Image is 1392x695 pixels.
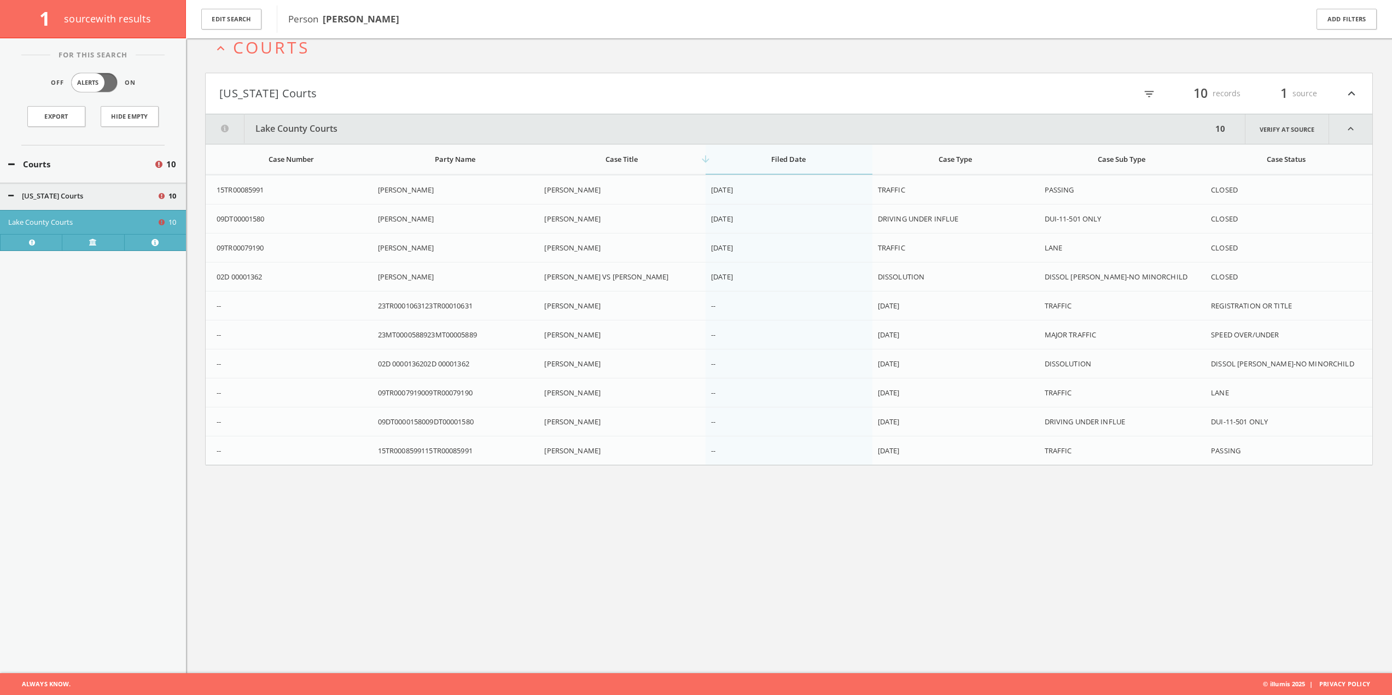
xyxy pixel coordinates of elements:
span: -- [217,417,221,427]
span: 23MT0000588923MT00005889 [378,330,477,340]
span: [PERSON_NAME] [378,185,434,195]
b: [PERSON_NAME] [323,13,399,25]
span: [PERSON_NAME] [378,214,434,224]
span: Off [51,78,64,87]
span: 10 [166,158,176,171]
span: LANE [1211,388,1229,398]
span: [PERSON_NAME] [544,243,601,253]
span: DRIVING UNDER INFLUE [878,214,959,224]
span: DISSOLUTION [1045,359,1091,369]
span: DUI-11-501 ONLY [1211,417,1268,427]
span: DRIVING UNDER INFLUE [1045,417,1126,427]
span: -- [217,330,221,340]
span: -- [217,359,221,369]
span: TRAFFIC [1045,301,1072,311]
span: [DATE] [878,330,900,340]
span: [DATE] [711,243,733,253]
span: [PERSON_NAME] [544,359,601,369]
span: CLOSED [1211,214,1238,224]
span: Courts [233,36,310,59]
a: Verify at source [1245,114,1329,144]
span: [PERSON_NAME] [544,388,601,398]
span: -- [711,359,715,369]
span: [PERSON_NAME] VS [PERSON_NAME] [544,272,668,282]
button: [US_STATE] Courts [219,84,789,103]
i: expand_less [1329,114,1372,144]
span: -- [217,446,221,455]
div: Case Status [1211,154,1361,164]
span: -- [217,388,221,398]
button: expand_lessCourts [213,38,1373,56]
span: © illumis 2025 [1263,673,1384,695]
i: expand_less [1344,84,1359,103]
span: 10 [1189,84,1213,103]
span: PASSING [1211,446,1240,455]
button: Edit Search [201,9,261,30]
span: [DATE] [878,417,900,427]
span: -- [217,301,221,311]
span: 15TR00085991 [217,185,264,195]
span: 09TR0007919009TR00079190 [378,388,473,398]
span: DUI-11-501 ONLY [1045,214,1102,224]
span: DISSOL [PERSON_NAME]-NO MINORCHILD [1211,359,1354,369]
a: Export [27,106,85,127]
span: PASSING [1045,185,1074,195]
div: 10 [1212,114,1228,144]
span: [DATE] [878,301,900,311]
span: [PERSON_NAME] [544,330,601,340]
button: Courts [8,158,154,171]
span: [DATE] [711,214,733,224]
span: [PERSON_NAME] [544,446,601,455]
div: source [1251,84,1317,103]
span: [DATE] [878,388,900,398]
span: [DATE] [711,272,733,282]
span: DISSOL [PERSON_NAME]-NO MINORCHILD [1045,272,1187,282]
span: [PERSON_NAME] [544,301,601,311]
span: CLOSED [1211,243,1238,253]
span: TRAFFIC [1045,388,1072,398]
span: 1 [1275,84,1292,103]
span: [PERSON_NAME] [544,185,601,195]
div: Party Name [378,154,533,164]
span: | [1305,680,1317,688]
span: 10 [168,191,176,202]
span: -- [711,446,715,455]
span: [DATE] [711,185,733,195]
span: [DATE] [878,359,900,369]
span: LANE [1045,243,1063,253]
div: Filed Date [711,154,866,164]
span: [PERSON_NAME] [544,417,601,427]
button: Add Filters [1317,9,1377,30]
span: [PERSON_NAME] [378,243,434,253]
span: 15TR0008599115TR00085991 [378,446,473,455]
span: [PERSON_NAME] [544,214,601,224]
span: source with results [64,12,151,25]
button: [US_STATE] Courts [8,191,157,202]
span: TRAFFIC [1045,446,1072,455]
span: 09DT00001580 [217,214,265,224]
span: REGISTRATION OR TITLE [1211,301,1292,311]
span: TRAFFIC [878,243,905,253]
span: [DATE] [878,446,900,455]
span: On [125,78,136,87]
span: CLOSED [1211,272,1238,282]
a: Privacy Policy [1319,680,1370,688]
span: TRAFFIC [878,185,905,195]
span: -- [711,301,715,311]
i: filter_list [1143,88,1155,100]
div: Case Sub Type [1045,154,1199,164]
span: CLOSED [1211,185,1238,195]
div: Case Number [217,154,366,164]
span: [PERSON_NAME] [378,272,434,282]
div: records [1175,84,1240,103]
span: MAJOR TRAFFIC [1045,330,1097,340]
span: 10 [168,217,176,228]
span: For This Search [50,50,136,61]
span: SPEED OVER/UNDER [1211,330,1279,340]
span: DISSOLUTION [878,272,924,282]
div: Case Title [544,154,699,164]
i: arrow_downward [700,154,711,165]
button: Lake County Courts [8,217,157,228]
span: Always Know. [8,673,71,695]
button: Lake County Courts [206,114,1212,144]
